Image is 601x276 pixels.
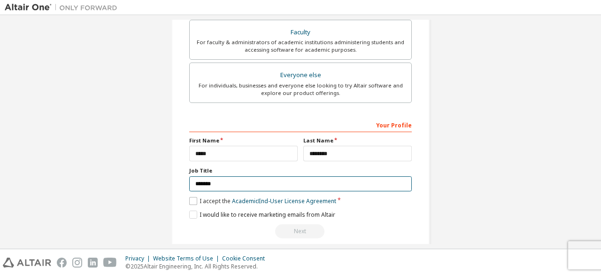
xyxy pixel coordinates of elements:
div: Privacy [125,255,153,262]
label: Last Name [303,137,412,144]
div: Read and acccept EULA to continue [189,224,412,238]
img: Altair One [5,3,122,12]
img: linkedin.svg [88,258,98,268]
img: instagram.svg [72,258,82,268]
label: First Name [189,137,298,144]
label: Job Title [189,167,412,174]
div: Your Profile [189,117,412,132]
p: © 2025 Altair Engineering, Inc. All Rights Reserved. [125,262,270,270]
div: Website Terms of Use [153,255,222,262]
div: Faculty [195,26,406,39]
a: Academic End-User License Agreement [232,197,336,205]
img: altair_logo.svg [3,258,51,268]
label: I accept the [189,197,336,205]
img: facebook.svg [57,258,67,268]
label: I would like to receive marketing emails from Altair [189,211,335,219]
div: Cookie Consent [222,255,270,262]
div: For faculty & administrators of academic institutions administering students and accessing softwa... [195,39,406,54]
div: For individuals, businesses and everyone else looking to try Altair software and explore our prod... [195,82,406,97]
div: Everyone else [195,69,406,82]
img: youtube.svg [103,258,117,268]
